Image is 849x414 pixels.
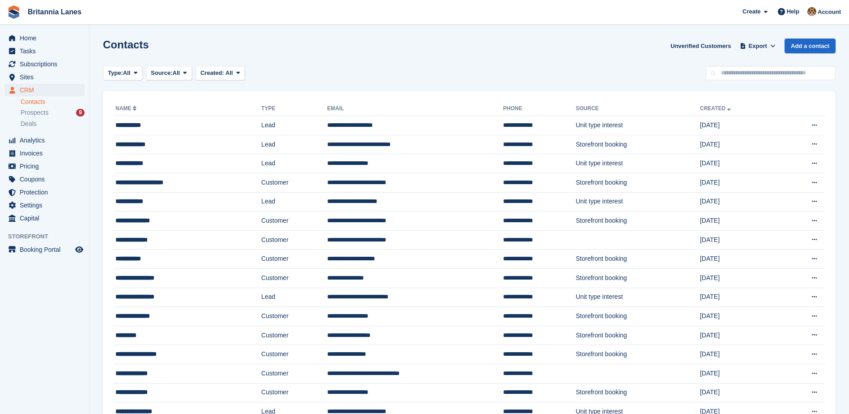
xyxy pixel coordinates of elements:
[4,243,85,256] a: menu
[738,39,777,53] button: Export
[20,71,73,83] span: Sites
[700,116,779,135] td: [DATE]
[76,109,85,116] div: 9
[4,199,85,211] a: menu
[700,154,779,173] td: [DATE]
[8,232,89,241] span: Storefront
[576,268,700,288] td: Storefront booking
[20,186,73,198] span: Protection
[4,58,85,70] a: menu
[21,119,85,129] a: Deals
[503,102,576,116] th: Phone
[700,192,779,211] td: [DATE]
[576,345,700,364] td: Storefront booking
[576,192,700,211] td: Unit type interest
[173,69,180,78] span: All
[576,326,700,345] td: Storefront booking
[576,135,700,154] td: Storefront booking
[787,7,799,16] span: Help
[785,39,836,53] a: Add a contact
[576,102,700,116] th: Source
[667,39,734,53] a: Unverified Customers
[261,288,327,307] td: Lead
[261,345,327,364] td: Customer
[20,134,73,147] span: Analytics
[261,250,327,269] td: Customer
[151,69,172,78] span: Source:
[261,116,327,135] td: Lead
[226,69,233,76] span: All
[261,102,327,116] th: Type
[4,147,85,160] a: menu
[20,160,73,172] span: Pricing
[700,307,779,326] td: [DATE]
[123,69,131,78] span: All
[261,364,327,383] td: Customer
[4,71,85,83] a: menu
[261,211,327,231] td: Customer
[261,173,327,192] td: Customer
[742,7,760,16] span: Create
[261,326,327,345] td: Customer
[74,244,85,255] a: Preview store
[21,120,37,128] span: Deals
[261,307,327,326] td: Customer
[21,108,48,117] span: Prospects
[261,230,327,250] td: Customer
[576,383,700,402] td: Storefront booking
[261,135,327,154] td: Lead
[20,173,73,185] span: Coupons
[700,364,779,383] td: [DATE]
[576,307,700,326] td: Storefront booking
[21,108,85,117] a: Prospects 9
[7,5,21,19] img: stora-icon-8386f47178a22dfd0bd8f6a31ec36ba5ce8667c1dd55bd0f319d3a0aa187defe.svg
[261,268,327,288] td: Customer
[103,39,149,51] h1: Contacts
[201,69,224,76] span: Created:
[261,192,327,211] td: Lead
[115,105,138,112] a: Name
[261,154,327,173] td: Lead
[20,58,73,70] span: Subscriptions
[576,211,700,231] td: Storefront booking
[576,250,700,269] td: Storefront booking
[576,154,700,173] td: Unit type interest
[21,98,85,106] a: Contacts
[4,212,85,224] a: menu
[576,288,700,307] td: Unit type interest
[20,147,73,160] span: Invoices
[20,199,73,211] span: Settings
[20,212,73,224] span: Capital
[700,135,779,154] td: [DATE]
[108,69,123,78] span: Type:
[20,45,73,57] span: Tasks
[4,32,85,44] a: menu
[20,32,73,44] span: Home
[576,116,700,135] td: Unit type interest
[20,84,73,96] span: CRM
[700,250,779,269] td: [DATE]
[4,160,85,172] a: menu
[4,186,85,198] a: menu
[700,288,779,307] td: [DATE]
[700,173,779,192] td: [DATE]
[146,66,192,81] button: Source: All
[327,102,503,116] th: Email
[700,211,779,231] td: [DATE]
[261,383,327,402] td: Customer
[700,345,779,364] td: [DATE]
[700,326,779,345] td: [DATE]
[4,45,85,57] a: menu
[700,383,779,402] td: [DATE]
[576,173,700,192] td: Storefront booking
[24,4,85,19] a: Britannia Lanes
[700,268,779,288] td: [DATE]
[196,66,245,81] button: Created: All
[807,7,816,16] img: Admin
[4,134,85,147] a: menu
[20,243,73,256] span: Booking Portal
[4,84,85,96] a: menu
[103,66,142,81] button: Type: All
[4,173,85,185] a: menu
[818,8,841,17] span: Account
